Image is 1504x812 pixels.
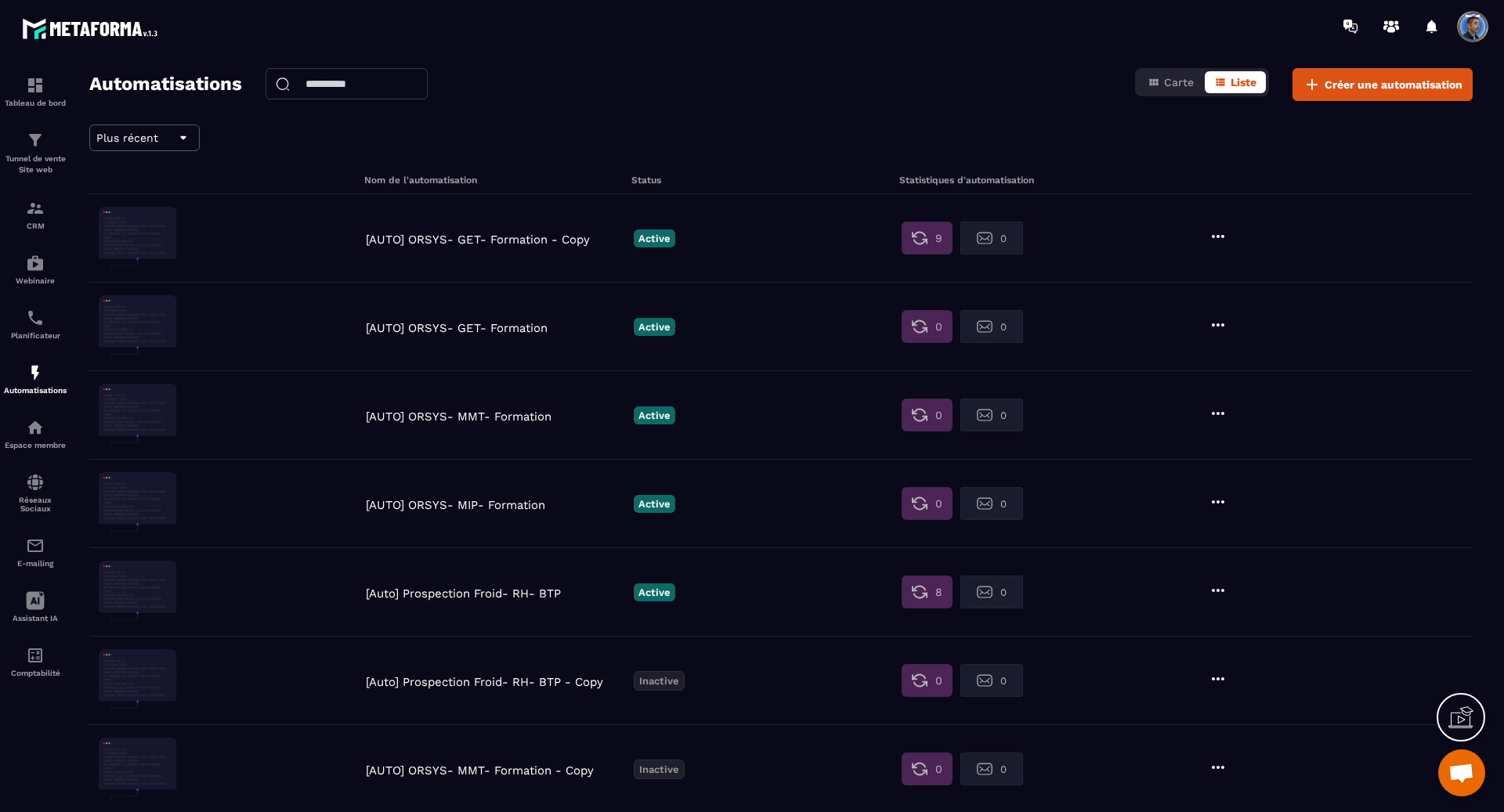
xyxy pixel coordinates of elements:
h6: Statistiques d'automatisation [899,175,1162,186]
img: second stat [977,673,992,688]
a: automationsautomationsWebinaire [4,242,67,297]
span: 0 [935,673,942,688]
p: [AUTO] ORSYS- MIP- Formation [366,498,626,512]
img: first stat [912,407,927,423]
span: 0 [1000,233,1007,244]
img: automation-background [99,295,177,358]
img: first stat [912,584,927,600]
a: formationformationTunnel de vente Site web [4,119,67,187]
button: Liste [1205,71,1266,93]
span: 0 [1000,321,1007,333]
button: Carte [1138,71,1203,93]
button: 9 [902,222,953,254]
span: Liste [1231,76,1256,88]
a: formationformationCRM [4,187,67,242]
span: 8 [935,584,942,600]
p: Active [634,229,675,247]
a: social-networksocial-networkRéseaux Sociaux [4,461,67,525]
a: automationsautomationsEspace membre [4,406,67,461]
img: automation-background [99,649,177,712]
button: 0 [960,664,1023,697]
a: Assistant IA [4,579,67,634]
button: 0 [902,310,953,343]
button: 0 [902,487,953,520]
img: second stat [977,230,992,246]
img: second stat [977,584,992,600]
span: Créer une automatisation [1325,77,1462,92]
p: [Auto] Prospection Froid- RH- BTP [366,586,626,601]
p: [AUTO] ORSYS- MMT- Formation - Copy [366,763,626,778]
p: Comptabilité [4,669,67,677]
img: automations [26,363,45,382]
span: 0 [935,761,942,777]
img: formation [26,76,45,95]
img: email [26,536,45,555]
p: [AUTO] ORSYS- GET- Formation - Copy [366,233,626,247]
img: formation [26,199,45,218]
img: accountant [26,646,45,665]
span: 0 [935,496,942,511]
img: formation [26,131,45,150]
p: E-mailing [4,559,67,568]
p: Espace membre [4,441,67,449]
button: Créer une automatisation [1292,68,1473,101]
img: first stat [912,230,927,246]
p: Tableau de bord [4,99,67,107]
button: 0 [902,399,953,431]
img: automation-background [99,384,177,446]
img: second stat [977,407,992,423]
span: Plus récent [96,132,158,144]
span: 0 [935,407,942,423]
img: automations [26,254,45,272]
p: Active [634,318,675,336]
span: 9 [935,230,942,246]
img: first stat [912,496,927,511]
span: Carte [1164,76,1194,88]
a: formationformationTableau de bord [4,64,67,119]
button: 0 [960,222,1023,254]
p: [AUTO] ORSYS- GET- Formation [366,321,626,335]
p: Inactive [634,760,685,779]
button: 0 [960,399,1023,431]
span: 0 [1000,498,1007,510]
a: accountantaccountantComptabilité [4,634,67,689]
h6: Nom de l'automatisation [364,175,627,186]
p: Active [634,583,675,601]
p: Tunnel de vente Site web [4,153,67,175]
span: 0 [935,319,942,334]
img: automation-background [99,207,177,269]
p: [AUTO] ORSYS- MMT- Formation [366,410,626,424]
img: automation-background [99,561,177,623]
img: logo [22,14,163,43]
img: automation-background [99,472,177,535]
img: first stat [912,761,927,777]
img: second stat [977,319,992,334]
p: Réseaux Sociaux [4,496,67,513]
img: social-network [26,473,45,492]
span: 0 [1000,675,1007,687]
p: Active [634,495,675,513]
img: second stat [977,761,992,777]
p: Webinaire [4,276,67,285]
span: 0 [1000,763,1007,775]
a: automationsautomationsAutomatisations [4,352,67,406]
span: 0 [1000,586,1007,598]
div: Ouvrir le chat [1438,749,1485,796]
img: automation-background [99,738,177,800]
button: 0 [960,487,1023,520]
p: Planificateur [4,331,67,340]
button: 0 [960,576,1023,608]
button: 0 [960,310,1023,343]
span: 0 [1000,410,1007,421]
img: second stat [977,496,992,511]
h6: Status [631,175,895,186]
p: CRM [4,222,67,230]
p: [Auto] Prospection Froid- RH- BTP - Copy [366,675,626,689]
p: Assistant IA [4,614,67,623]
button: 0 [902,752,953,785]
img: scheduler [26,309,45,327]
button: 0 [902,664,953,697]
button: 8 [902,576,953,608]
img: first stat [912,319,927,334]
p: Active [634,406,675,424]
